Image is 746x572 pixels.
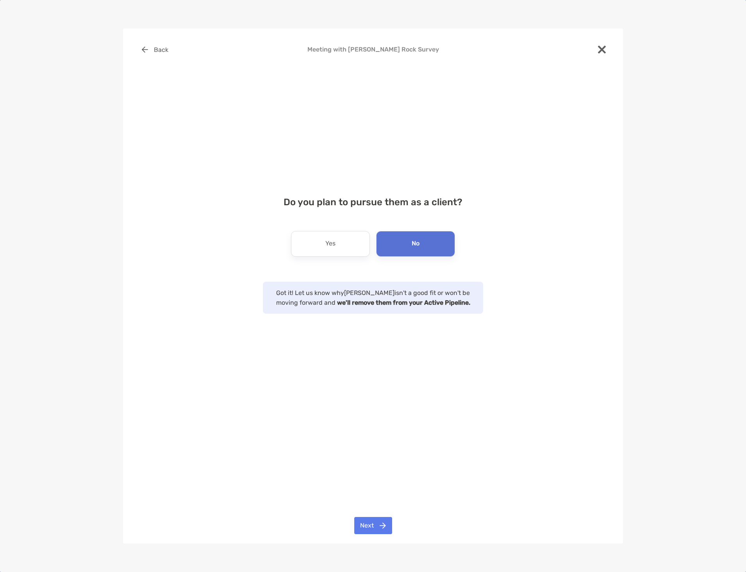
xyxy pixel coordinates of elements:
[337,299,470,306] strong: we'll remove them from your Active Pipeline.
[325,238,336,250] p: Yes
[380,522,386,529] img: button icon
[136,41,174,58] button: Back
[136,197,610,208] h4: Do you plan to pursue them as a client?
[136,46,610,53] h4: Meeting with [PERSON_NAME] Rock Survey
[412,238,419,250] p: No
[142,46,148,53] img: button icon
[271,288,475,307] p: Got it! Let us know why [PERSON_NAME] isn't a good fit or won't be moving forward and
[598,46,606,53] img: close modal
[354,517,392,534] button: Next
